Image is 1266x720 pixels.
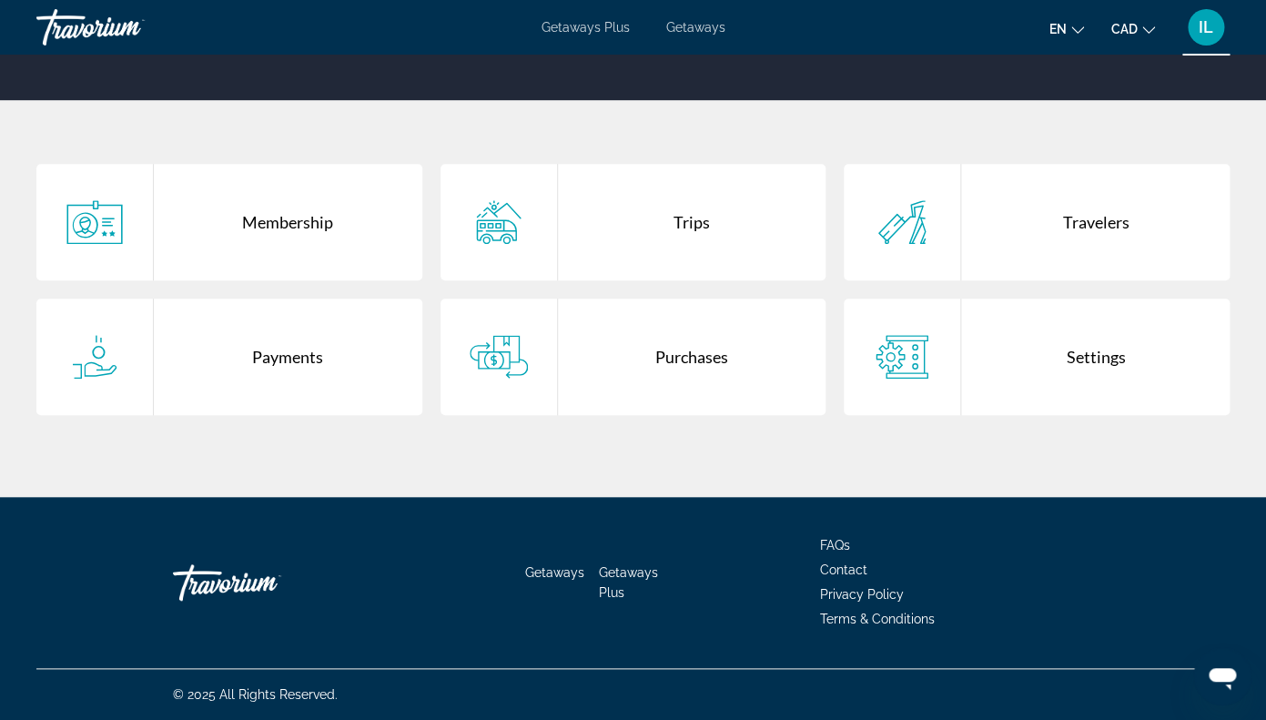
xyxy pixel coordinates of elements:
[1182,8,1230,46] button: User Menu
[154,164,422,280] div: Membership
[1199,18,1213,36] span: IL
[558,164,826,280] div: Trips
[1193,647,1251,705] iframe: Button to launch messaging window
[961,299,1230,415] div: Settings
[173,687,338,702] span: © 2025 All Rights Reserved.
[820,587,904,602] a: Privacy Policy
[666,20,725,35] a: Getaways
[525,565,584,580] a: Getaways
[820,538,850,553] a: FAQs
[844,299,1230,415] a: Settings
[36,164,422,280] a: Membership
[1111,15,1155,42] button: Change currency
[36,299,422,415] a: Payments
[599,565,658,600] a: Getaways Plus
[36,4,218,51] a: Travorium
[441,164,826,280] a: Trips
[154,299,422,415] div: Payments
[961,164,1230,280] div: Travelers
[844,164,1230,280] a: Travelers
[820,563,867,577] a: Contact
[558,299,826,415] div: Purchases
[820,612,935,626] a: Terms & Conditions
[173,555,355,610] a: Travorium
[542,20,630,35] a: Getaways Plus
[441,299,826,415] a: Purchases
[1111,22,1138,36] span: CAD
[1049,15,1084,42] button: Change language
[1049,22,1067,36] span: en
